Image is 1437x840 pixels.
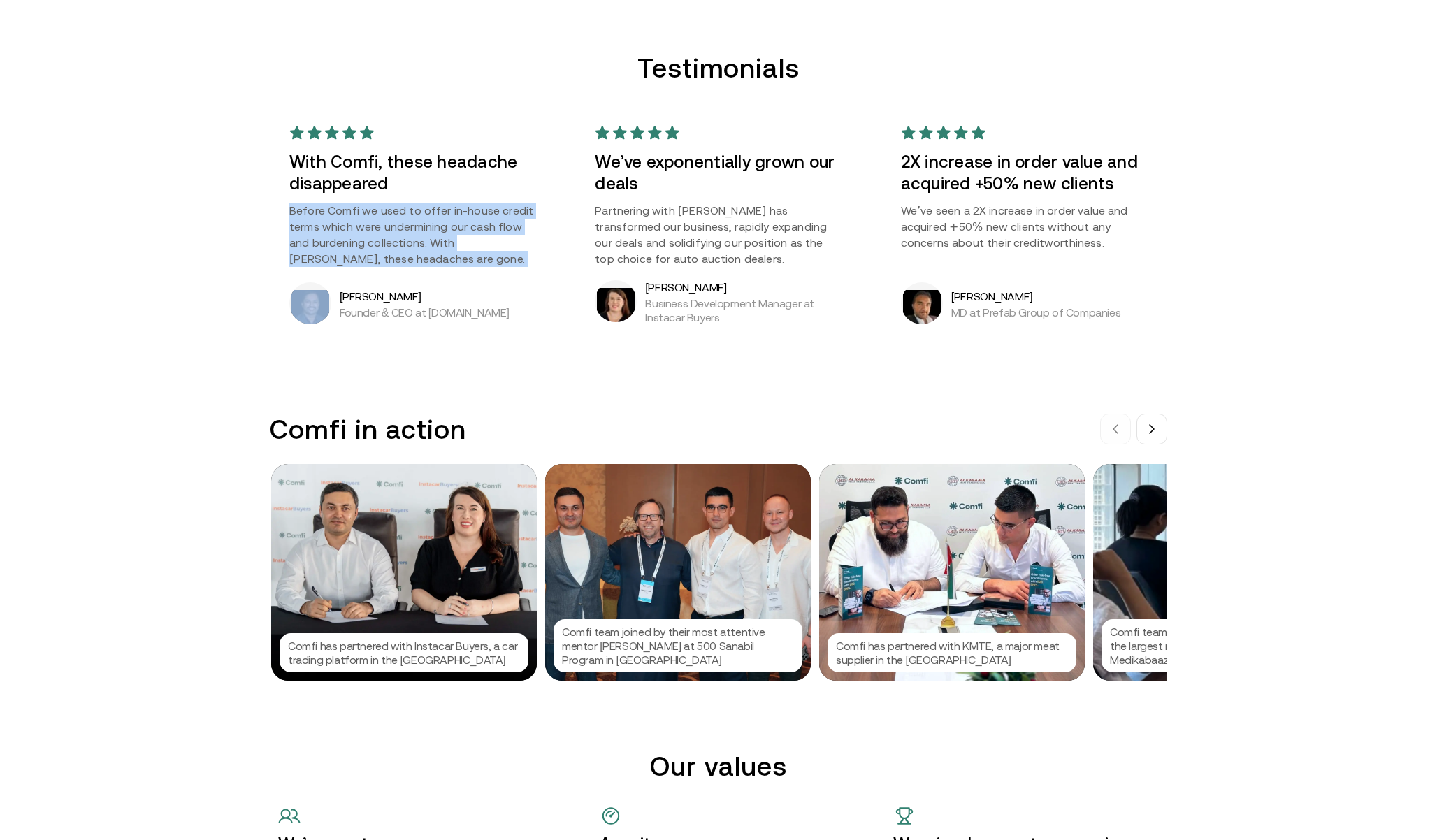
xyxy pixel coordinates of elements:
h3: With Comfi, these headache disappeared [289,151,536,194]
h5: [PERSON_NAME] [340,287,509,305]
h5: [PERSON_NAME] [645,278,842,296]
h3: We’ve exponentially grown our deals [595,151,842,194]
p: MD at Prefab Group of Companies [951,305,1121,319]
p: Before Comfi we used to offer in-house credit terms which were undermining our cash flow and burd... [289,203,536,267]
h2: Testimonials [637,52,800,84]
img: Arif Shahzad Butt [903,290,941,324]
p: We’ve seen a 2X increase in order value and acquired +50% new clients without any concerns about ... [901,203,1148,251]
h2: Our values [278,751,1159,782]
p: Partnering with [PERSON_NAME] has transformed our business, rapidly expanding our deals and solid... [595,203,842,267]
p: Comfi has partnered with Instacar Buyers, a car trading platform in the [GEOGRAPHIC_DATA] [288,639,520,667]
p: Business Development Manager at Instacar Buyers [645,296,842,324]
h3: Comfi in action [270,414,466,445]
h5: [PERSON_NAME] [951,287,1121,305]
p: Comfi has partnered with KMTE, a major meat supplier in the [GEOGRAPHIC_DATA] [836,639,1068,667]
h3: 2X increase in order value and acquired +50% new clients [901,151,1148,194]
img: Kara Pearse [597,288,635,322]
p: Founder & CEO at [DOMAIN_NAME] [340,305,509,319]
img: Bibin Varghese [291,290,329,324]
p: Comfi team joined by their most attentive mentor [PERSON_NAME] at 500 Sanabil Program in [GEOGRAP... [562,625,794,667]
p: Comfi team introducing the platform to one of the largest medical supplies company Medikabaazar [1110,625,1342,667]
